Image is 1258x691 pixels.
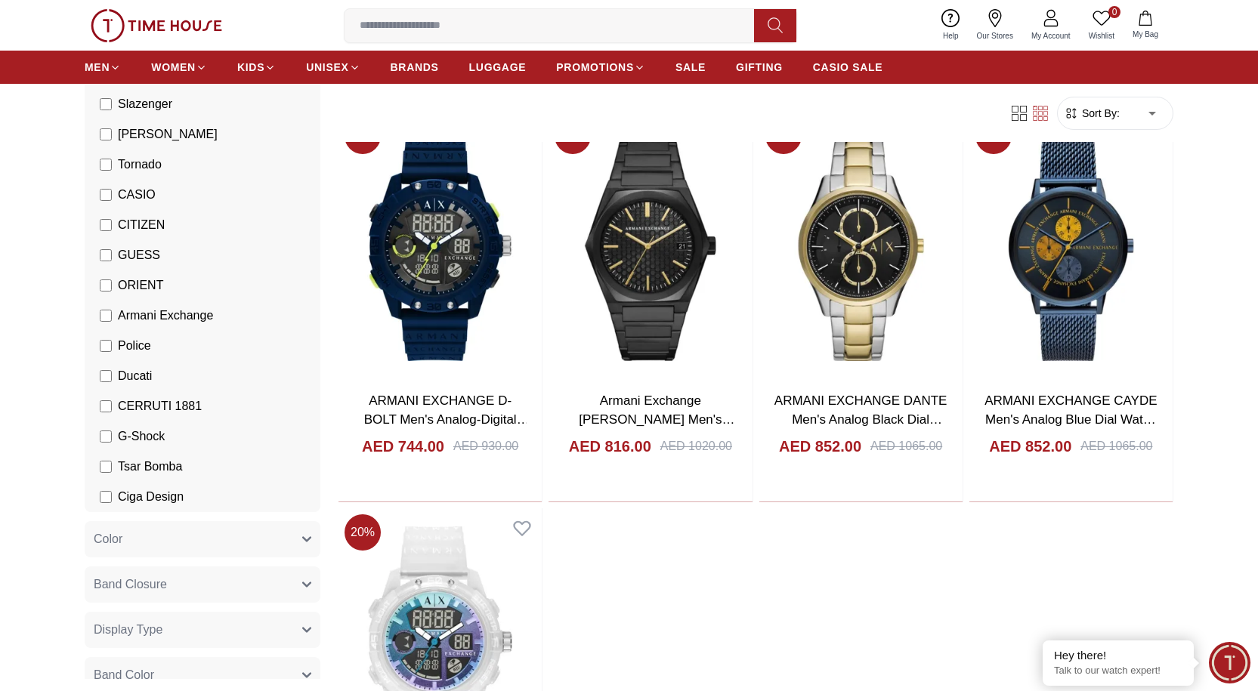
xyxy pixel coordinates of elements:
[1079,106,1120,121] span: Sort By:
[569,436,651,457] h4: AED 816.00
[306,54,360,81] a: UNISEX
[759,112,963,378] img: ARMANI EXCHANGE DANTE Men's Analog Black Dial Watch - AX1865
[1127,29,1164,40] span: My Bag
[1064,106,1120,121] button: Sort By:
[85,521,320,557] button: Color
[469,60,527,75] span: LUGGAGE
[100,400,112,412] input: CERRUTI 1881
[779,436,861,457] h4: AED 852.00
[100,310,112,322] input: Armani Exchange
[118,246,160,264] span: GUESS
[937,30,965,42] span: Help
[469,54,527,81] a: LUGGAGE
[549,112,752,378] img: Armani Exchange Geraldo Men's Analog Black Dial Watch - AX2812
[338,112,542,378] img: ARMANI EXCHANGE D-BOLT Men's Analog-Digital Black Dial Watch - AX2962
[118,307,213,325] span: Armani Exchange
[1054,648,1182,663] div: Hey there!
[237,60,264,75] span: KIDS
[813,54,883,81] a: CASIO SALE
[1080,6,1124,45] a: 0Wishlist
[94,575,167,594] span: Band Closure
[100,491,112,503] input: Ciga Design
[934,6,968,45] a: Help
[100,370,112,382] input: Ducati
[556,54,645,81] a: PROMOTIONS
[1080,437,1152,455] div: AED 1065.00
[971,30,1019,42] span: Our Stores
[1054,665,1182,677] p: Talk to our watch expert!
[345,514,381,551] span: 20 %
[94,621,162,639] span: Display Type
[100,128,112,140] input: [PERSON_NAME]
[100,219,112,231] input: CITIZEN
[118,125,218,143] span: [PERSON_NAME]
[94,530,122,548] span: Color
[306,60,348,75] span: UNISEX
[118,367,152,385] span: Ducati
[100,430,112,443] input: G-Shock
[774,393,947,446] a: ARMANI EXCHANGE DANTE Men's Analog Black Dial Watch - AX1865
[100,159,112,171] input: Tornado
[85,612,320,648] button: Display Type
[118,488,184,506] span: Ciga Design
[118,337,151,355] span: Police
[556,60,634,75] span: PROMOTIONS
[391,60,439,75] span: BRANDS
[118,216,165,234] span: CITIZEN
[969,112,1173,378] img: ARMANI EXCHANGE CAYDE Men's Analog Blue Dial Watch - AX2751
[151,54,207,81] a: WOMEN
[989,436,1071,457] h4: AED 852.00
[118,95,172,113] span: Slazenger
[118,156,162,174] span: Tornado
[118,276,163,295] span: ORIENT
[363,393,529,446] a: ARMANI EXCHANGE D-BOLT Men's Analog-Digital Black Dial Watch - AX2962
[1108,6,1120,18] span: 0
[237,54,276,81] a: KIDS
[1083,30,1120,42] span: Wishlist
[453,437,518,455] div: AED 930.00
[151,60,196,75] span: WOMEN
[118,458,182,476] span: Tsar Bomba
[984,393,1157,446] a: ARMANI EXCHANGE CAYDE Men's Analog Blue Dial Watch - AX2751
[1209,642,1250,683] div: Chat Widget
[100,461,112,473] input: Tsar Bomba
[391,54,439,81] a: BRANDS
[576,393,735,466] a: Armani Exchange [PERSON_NAME] Men's Analog Black Dial Watch - AX2812
[736,54,783,81] a: GIFTING
[118,186,156,204] span: CASIO
[118,397,202,415] span: CERRUTI 1881
[675,60,706,75] span: SALE
[813,60,883,75] span: CASIO SALE
[85,54,121,81] a: MEN
[362,436,444,457] h4: AED 744.00
[100,279,112,292] input: ORIENT
[100,249,112,261] input: GUESS
[968,6,1022,45] a: Our Stores
[85,60,110,75] span: MEN
[91,9,222,42] img: ...
[1025,30,1077,42] span: My Account
[100,340,112,352] input: Police
[675,54,706,81] a: SALE
[85,566,320,603] button: Band Closure
[118,427,165,446] span: G-Shock
[100,98,112,110] input: Slazenger
[1124,8,1167,43] button: My Bag
[100,189,112,201] input: CASIO
[870,437,942,455] div: AED 1065.00
[94,666,154,684] span: Band Color
[736,60,783,75] span: GIFTING
[660,437,732,455] div: AED 1020.00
